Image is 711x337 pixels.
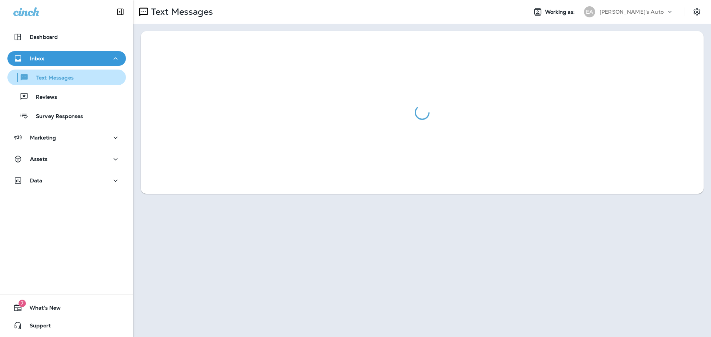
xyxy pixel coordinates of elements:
[148,6,213,17] p: Text Messages
[7,30,126,44] button: Dashboard
[29,94,57,101] p: Reviews
[19,300,26,307] span: 7
[600,9,664,15] p: [PERSON_NAME]'s Auto
[22,323,51,331] span: Support
[30,135,56,141] p: Marketing
[7,173,126,188] button: Data
[7,152,126,166] button: Assets
[7,318,126,333] button: Support
[7,70,126,85] button: Text Messages
[690,5,704,18] button: Settings
[7,51,126,66] button: Inbox
[7,89,126,104] button: Reviews
[7,300,126,315] button: 7What's New
[29,113,83,120] p: Survey Responses
[22,305,61,314] span: What's New
[545,9,577,15] span: Working as:
[110,4,131,19] button: Collapse Sidebar
[29,75,74,82] p: Text Messages
[584,6,595,17] div: EA
[30,34,58,40] p: Dashboard
[30,156,47,162] p: Assets
[30,55,44,61] p: Inbox
[7,108,126,124] button: Survey Responses
[7,130,126,145] button: Marketing
[30,178,43,183] p: Data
